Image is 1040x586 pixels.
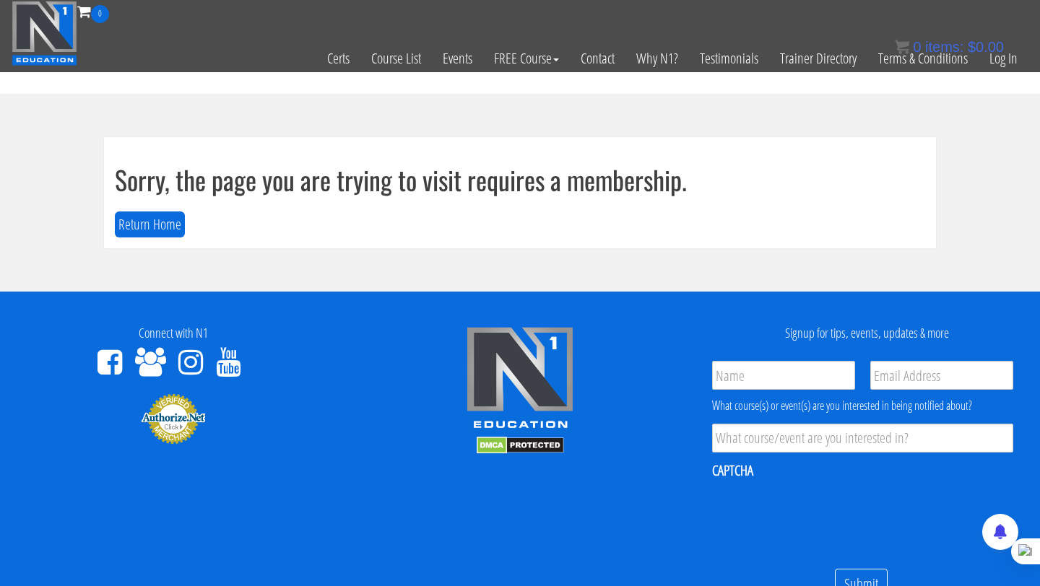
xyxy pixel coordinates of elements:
img: icon11.png [895,40,909,54]
img: n1-education [12,1,77,66]
img: n1-edu-logo [466,326,574,433]
a: 0 [77,1,109,21]
a: Terms & Conditions [867,23,979,94]
input: Name [712,361,855,390]
h1: Sorry, the page you are trying to visit requires a membership. [115,165,925,194]
a: Events [432,23,483,94]
span: items: [925,39,963,55]
img: Authorize.Net Merchant - Click to Verify [141,393,206,445]
a: Certs [316,23,360,94]
a: 0 items: $0.00 [895,39,1004,55]
img: DMCA.com Protection Status [477,437,564,454]
input: What course/event are you interested in? [712,424,1013,452]
a: Trainer Directory [769,23,867,94]
span: 0 [91,5,109,23]
div: What course(s) or event(s) are you interested in being notified about? [712,397,1013,414]
a: Log In [979,23,1028,94]
h4: Connect with N1 [11,326,336,341]
span: $ [968,39,976,55]
span: 0 [913,39,921,55]
iframe: reCAPTCHA [712,489,932,546]
label: CAPTCHA [712,461,753,480]
h4: Signup for tips, events, updates & more [704,326,1029,341]
a: Why N1? [625,23,689,94]
a: Course List [360,23,432,94]
a: Testimonials [689,23,769,94]
button: Return Home [115,211,185,238]
bdi: 0.00 [968,39,1004,55]
input: Email Address [870,361,1013,390]
a: FREE Course [483,23,570,94]
a: Contact [570,23,625,94]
